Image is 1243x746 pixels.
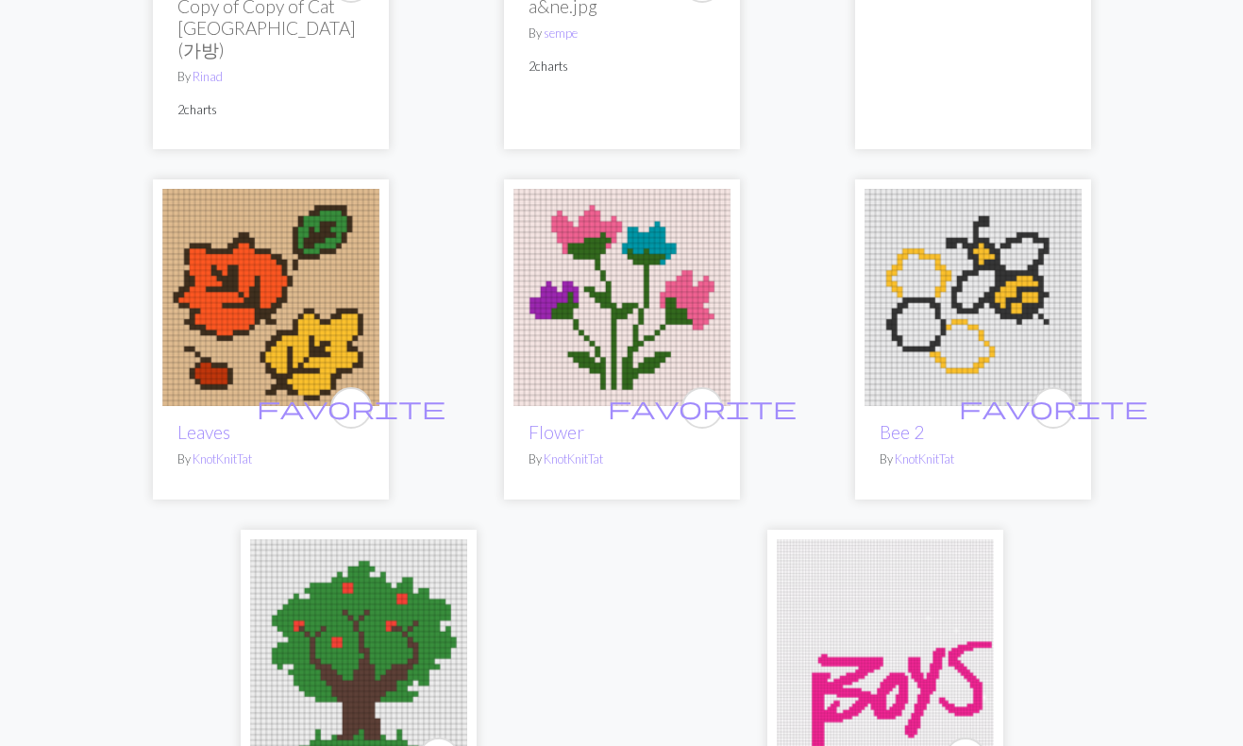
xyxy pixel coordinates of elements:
[529,25,715,42] p: By
[880,421,924,443] a: Bee 2
[681,387,723,429] button: favourite
[250,636,467,654] a: 1000000827.png
[257,389,445,427] i: favourite
[895,451,954,466] a: KnotKnitTat
[959,389,1148,427] i: favourite
[177,450,364,468] p: By
[193,451,252,466] a: KnotKnitTat
[330,387,372,429] button: favourite
[959,393,1148,422] span: favorite
[177,68,364,86] p: By
[1033,387,1074,429] button: favourite
[177,421,230,443] a: Leaves
[193,69,223,84] a: Rinad
[513,286,731,304] a: 1000000829.png
[257,393,445,422] span: favorite
[529,421,584,443] a: Flower
[777,636,994,654] a: IMG_3228.jpeg
[513,189,731,406] img: 1000000829.png
[608,389,797,427] i: favourite
[865,189,1082,406] img: 1000000828.png
[529,450,715,468] p: By
[880,450,1067,468] p: By
[608,393,797,422] span: favorite
[162,286,379,304] a: 1000000830.png
[177,101,364,119] p: 2 charts
[544,451,603,466] a: KnotKnitTat
[529,58,715,76] p: 2 charts
[865,286,1082,304] a: 1000000828.png
[544,25,578,41] a: sempe
[162,189,379,406] img: 1000000830.png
